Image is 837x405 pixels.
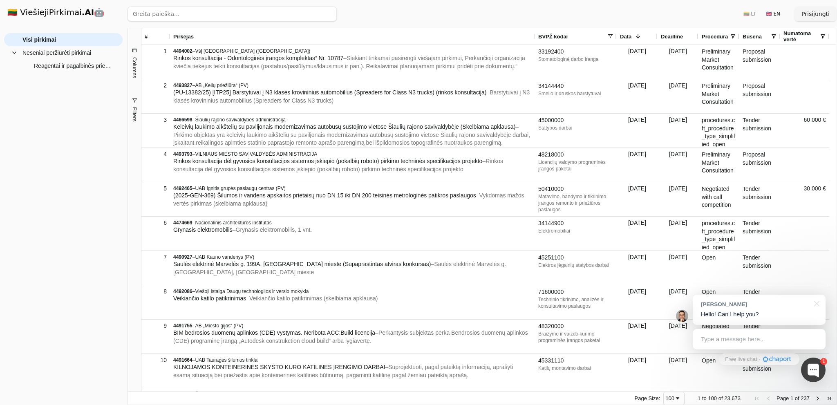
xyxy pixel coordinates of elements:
[801,395,810,401] span: 237
[538,34,568,40] span: BVPŽ kodai
[233,226,312,233] span: – Grynasis elektromobilis, 1 vnt.
[538,391,613,399] div: 55523100
[195,289,309,294] span: Viešoji įstaiga Daugų technologijos ir verslo mokykla
[795,395,799,401] span: of
[754,395,760,402] div: First Page
[765,395,772,402] div: Previous Page
[826,395,833,402] div: Last Page
[173,289,192,294] span: 4492086
[635,395,660,401] div: Page Size:
[538,262,613,269] div: Elektros jėgainių statybos darbai
[538,228,613,234] div: Elektromobiliai
[761,7,785,20] button: 🇬🇧 EN
[698,182,739,216] div: Negotiated with call competition
[739,114,780,148] div: Tender submission
[790,395,793,401] span: 1
[195,186,285,191] span: UAB Ignitis grupės paslaugų centras (PV)
[617,251,658,285] div: [DATE]
[658,114,698,148] div: [DATE]
[173,391,532,398] div: –
[173,158,482,164] span: Rinkos konsultacija dėl gyvosios konsultacijos sistemos įskiepio (pokalbių roboto) pirkimo techni...
[145,320,167,332] div: 9
[538,219,613,228] div: 34144900
[617,285,658,319] div: [DATE]
[128,7,337,21] input: Greita paieška...
[739,182,780,216] div: Tender submission
[698,148,739,182] div: Preliminary Market Consultation
[173,329,375,336] span: BIM bedrosios duomenų aplinkos (CDE) vystymas. Neribota ACC:Build licencija
[131,107,137,121] span: Filters
[246,295,378,302] span: – Veikiančio katilo patikrinimas (skelbiama apklausa)
[82,7,94,17] strong: .AI
[173,364,513,378] span: – Suprojektuoti, pagal pateiktą informaciją, aprašyti esamą situaciją bei priežastis apie kontein...
[173,89,486,96] span: (PU-13382/25) [ITP25] Barstytuvai į N3 klasės krovininius automobilius (Spreaders for Class N3 tr...
[617,114,658,148] div: [DATE]
[145,389,167,401] div: 11
[34,60,114,72] span: Reagentai ir pagalbinės priemonės kraujo krešėjimo tyrimams atlikti kartu su analizatoraisu įsigi...
[173,116,532,123] div: –
[658,79,698,113] div: [DATE]
[698,45,739,79] div: Preliminary Market Consultation
[173,220,192,226] span: 4474669
[173,185,532,192] div: –
[725,356,757,363] span: Free live chat
[658,354,698,388] div: [DATE]
[665,395,674,401] div: 100
[195,220,271,226] span: Nacionalinis architektūros institutas
[131,57,137,78] span: Columns
[538,125,613,131] div: Statybos darbai
[538,82,613,90] div: 34144440
[698,79,739,113] div: Preliminary Market Consultation
[173,123,515,130] span: Keleivių laukimo aikštelių su paviljonais modernizavimas autobusų sustojimo vietose Šiaulių rajon...
[617,320,658,354] div: [DATE]
[173,254,532,260] div: –
[724,395,741,401] span: 23,673
[538,159,613,172] div: Licencijų valdymo programinės įrangos paketai
[658,217,698,251] div: [DATE]
[538,56,613,63] div: Stomatologinė darbo įranga
[661,34,683,40] span: Deadline
[702,34,728,40] span: Procedūra
[145,148,167,160] div: 4
[739,354,780,388] div: Tender submission
[538,288,613,296] div: 71600000
[173,151,192,157] span: 4493793
[538,151,613,159] div: 48218000
[538,357,613,365] div: 45331110
[173,192,524,207] span: – Vykdomas mažos vertės pirkimas (skelbiama apklausa)
[173,89,530,104] span: – Barstytuvai į N3 klasės krovininius automobilius (Spreaders for Class N3 trucks)
[145,251,167,263] div: 7
[145,183,167,195] div: 5
[538,193,613,213] div: Matavimo, bandymo ir tikrinimo įrangos remonto ir priežiūros paslaugos
[173,226,233,233] span: Grynasis elektromobilis
[173,123,530,146] span: – Pirkimo objektas yra keleivių laukimo aikštelių su paviljonais modernizavimas autobusų sustojim...
[173,34,194,40] span: Pirkėjas
[173,322,532,329] div: –
[173,219,532,226] div: –
[795,7,836,21] button: Prisijungti
[173,329,528,344] span: – Perkantysis subjektas perka Bendrosios duomenų aplinkos (CDE) programinę įrangą „Autodesk const...
[173,55,525,69] span: – Siekiant tinkamai pasirengti viešajam pirkimui, Perkančioji organizacija kviečia tiekėjus teikt...
[676,310,688,322] img: Jonas
[698,395,700,401] span: 1
[173,295,246,302] span: Veikiančio katilo patikrinimas
[173,261,431,267] span: Saulės elektrinė Marvelės g. 199A, [GEOGRAPHIC_DATA] mieste (Supaprastintas atviras konkursas)
[173,117,192,123] span: 4466598
[145,80,167,92] div: 2
[22,47,91,59] span: Neseniai peržiūrėti pirkimai
[173,357,192,363] span: 4491664
[739,251,780,285] div: Tender submission
[658,285,698,319] div: [DATE]
[698,285,739,319] div: Open
[739,217,780,251] div: Tender submission
[658,251,698,285] div: [DATE]
[173,158,503,172] span: – Rinkos konsultacija dėl gyvosios konsultacijos sistemos įskiepio (pokalbių roboto) pirkimo tech...
[173,192,476,199] span: (2025-GEN-369) Šilumos ir vandens apskaitos prietaisų nuo DN 15 iki DN 200 teisinės metrologinės ...
[698,114,739,148] div: procedures.cft_procedure_type_simplified_open
[777,395,789,401] span: Page
[538,48,613,56] div: 33192400
[195,323,243,329] span: AB „Miesto gijos“ (PV)
[145,286,167,298] div: 8
[195,357,258,363] span: UAB Tauragės šilumos tinklai
[617,217,658,251] div: [DATE]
